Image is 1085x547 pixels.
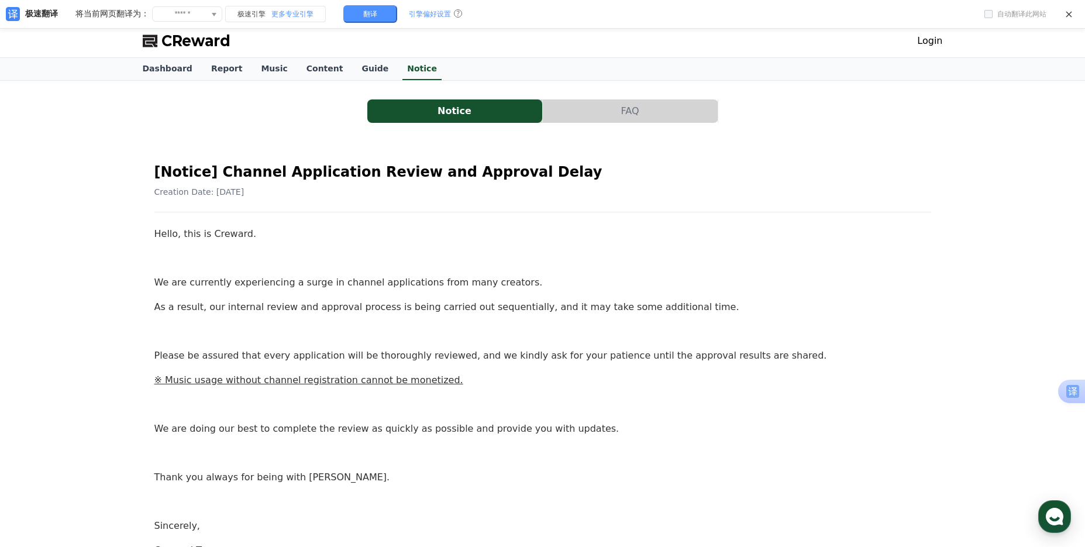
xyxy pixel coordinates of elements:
u: ※ Music usage without channel registration cannot be monetized. [154,374,463,386]
h2: [Notice] Channel Application Review and Approval Delay [154,163,931,181]
a: Report [202,58,252,80]
button: FAQ [543,99,718,123]
p: Please be assured that every application will be thoroughly reviewed, and we kindly ask for your ... [154,348,931,363]
span: Creation Date: [DATE] [154,187,244,197]
a: Notice [367,99,543,123]
p: As a result, our internal review and approval process is being carried out sequentially, and it m... [154,300,931,315]
p: We are currently experiencing a surge in channel applications from many creators. [154,275,931,290]
a: Guide [352,58,398,80]
a: Content [297,58,353,80]
button: Notice [367,99,542,123]
p: Thank you always for being with [PERSON_NAME]. [154,470,931,485]
span: CReward [161,32,230,50]
p: We are doing our best to complete the review as quickly as possible and provide you with updates. [154,421,931,436]
a: Dashboard [133,58,202,80]
p: Sincerely, [154,518,931,534]
a: CReward [143,32,230,50]
p: Hello, this is Creward. [154,226,931,242]
a: Login [917,34,942,48]
a: Music [252,58,297,80]
a: Notice [402,58,442,80]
